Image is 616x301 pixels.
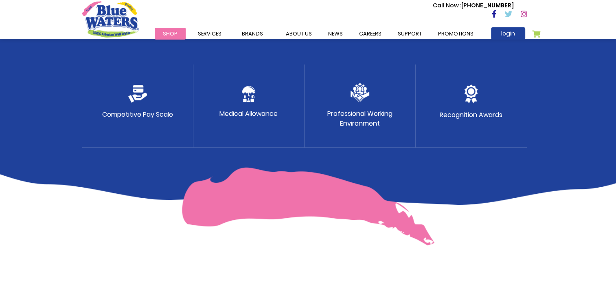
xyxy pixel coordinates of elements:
a: support [390,28,430,40]
img: team.png [351,83,369,102]
img: protect.png [242,86,255,102]
p: Professional Working Environment [327,109,392,128]
span: Call Now : [433,1,461,9]
span: Services [198,30,221,38]
p: Recognition Awards [440,110,502,120]
a: about us [278,28,320,40]
p: Competitive Pay Scale [102,110,173,120]
img: medal.png [464,84,478,103]
p: [PHONE_NUMBER] [433,1,514,10]
img: benefit-pink-curve.png [182,167,434,246]
a: News [320,28,351,40]
a: login [491,27,525,40]
a: store logo [82,1,139,37]
img: credit-card.png [128,85,147,103]
p: Medical Allowance [219,109,278,119]
span: Shop [163,30,178,38]
a: Promotions [430,28,482,40]
span: Brands [242,30,263,38]
a: careers [351,28,390,40]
